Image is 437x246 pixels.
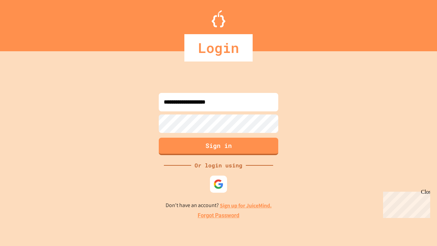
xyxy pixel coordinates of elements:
div: Or login using [191,161,246,169]
a: Sign up for JuiceMind. [220,202,272,209]
div: Login [184,34,253,61]
iframe: chat widget [380,189,430,218]
button: Sign in [159,138,278,155]
div: Chat with us now!Close [3,3,47,43]
a: Forgot Password [198,211,239,220]
p: Don't have an account? [166,201,272,210]
img: google-icon.svg [213,179,224,189]
img: Logo.svg [212,10,225,27]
